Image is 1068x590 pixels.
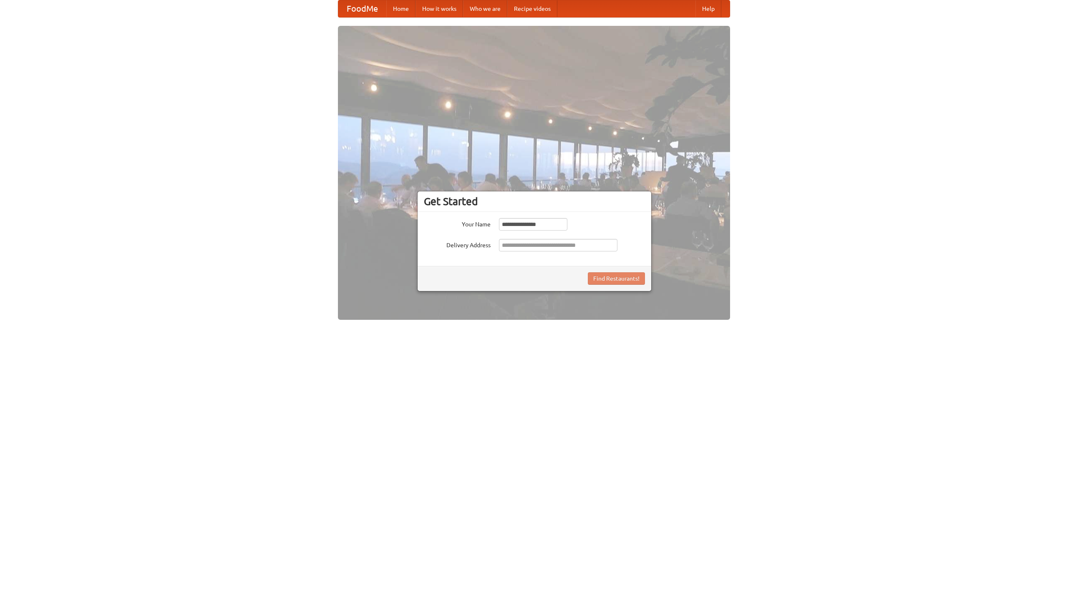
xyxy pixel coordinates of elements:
button: Find Restaurants! [588,272,645,285]
label: Delivery Address [424,239,491,249]
a: Recipe videos [507,0,557,17]
a: How it works [416,0,463,17]
a: Help [695,0,721,17]
a: Home [386,0,416,17]
h3: Get Started [424,195,645,208]
label: Your Name [424,218,491,228]
a: FoodMe [338,0,386,17]
a: Who we are [463,0,507,17]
